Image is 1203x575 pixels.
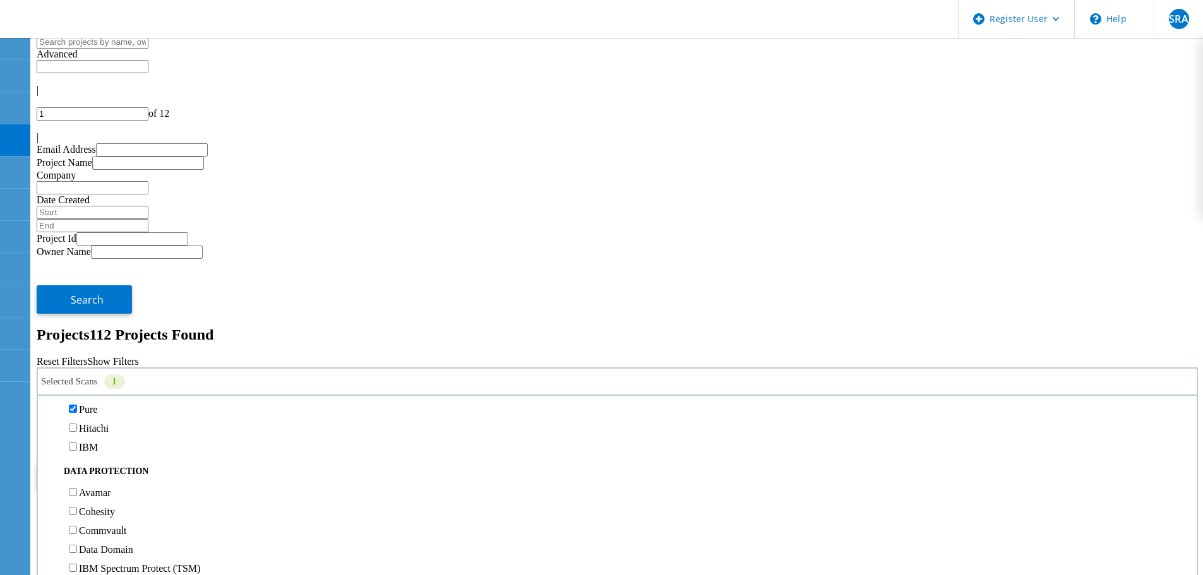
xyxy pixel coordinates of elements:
[13,25,148,35] a: Live Optics Dashboard
[79,385,103,396] label: 3PAR
[37,49,78,59] span: Advanced
[1090,13,1101,25] svg: \n
[148,108,169,119] span: of 12
[1169,14,1188,24] span: SRA
[37,206,148,219] input: Start
[37,219,148,232] input: End
[104,374,125,389] div: 1
[79,563,200,574] label: IBM Spectrum Protect (TSM)
[37,132,1198,143] div: |
[37,246,91,257] label: Owner Name
[37,170,76,181] label: Company
[37,157,92,168] label: Project Name
[37,356,87,367] a: Reset Filters
[79,404,97,415] label: Pure
[90,326,214,343] span: 112 Projects Found
[87,356,138,367] a: Show Filters
[79,423,109,434] label: Hitachi
[37,285,132,314] button: Search
[79,525,127,536] label: Commvault
[37,326,90,343] b: Projects
[37,194,90,205] label: Date Created
[44,466,1190,478] div: Data Protection
[79,487,111,498] label: Avamar
[79,506,115,517] label: Cohesity
[37,367,1198,396] div: Selected Scans
[71,293,104,307] span: Search
[37,35,148,49] input: Search projects by name, owner, ID, company, etc
[37,233,76,244] label: Project Id
[37,144,96,155] label: Email Address
[79,544,133,555] label: Data Domain
[37,85,1198,96] div: |
[79,442,98,453] label: IBM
